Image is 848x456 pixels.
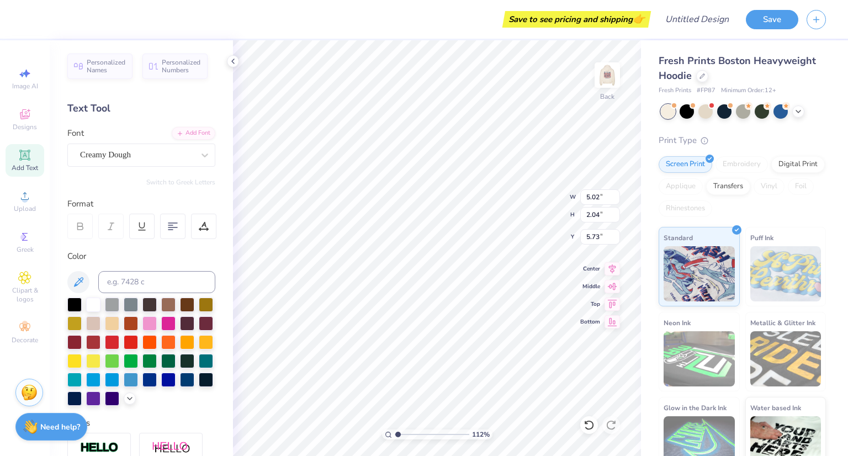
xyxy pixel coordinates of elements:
span: Metallic & Glitter Ink [750,317,815,328]
input: Untitled Design [656,8,738,30]
div: Embroidery [715,156,768,173]
span: Minimum Order: 12 + [721,86,776,96]
span: Greek [17,245,34,254]
div: Screen Print [659,156,712,173]
button: Switch to Greek Letters [146,178,215,187]
span: Top [580,300,600,308]
img: Stroke [80,442,119,454]
div: Vinyl [754,178,785,195]
div: Save to see pricing and shipping [505,11,648,28]
span: Fresh Prints [659,86,691,96]
img: Puff Ink [750,246,821,301]
img: Standard [664,246,735,301]
span: Image AI [12,82,38,91]
div: Back [600,92,614,102]
div: Add Font [172,127,215,140]
span: Puff Ink [750,232,773,243]
span: 👉 [633,12,645,25]
div: Digital Print [771,156,825,173]
span: # FP87 [697,86,715,96]
strong: Need help? [40,422,80,432]
div: Print Type [659,134,826,147]
span: Center [580,265,600,273]
img: Back [596,64,618,86]
img: Shadow [152,441,190,455]
img: Metallic & Glitter Ink [750,331,821,386]
span: Neon Ink [664,317,691,328]
span: 112 % [472,430,490,439]
img: Neon Ink [664,331,735,386]
div: Format [67,198,216,210]
span: Personalized Names [87,59,126,74]
input: e.g. 7428 c [98,271,215,293]
span: Personalized Numbers [162,59,201,74]
span: Add Text [12,163,38,172]
div: Color [67,250,215,263]
button: Save [746,10,798,29]
span: Upload [14,204,36,213]
span: Standard [664,232,693,243]
span: Water based Ink [750,402,801,413]
div: Applique [659,178,703,195]
span: Glow in the Dark Ink [664,402,727,413]
span: Fresh Prints Boston Heavyweight Hoodie [659,54,816,82]
span: Designs [13,123,37,131]
div: Styles [67,417,215,430]
div: Rhinestones [659,200,712,217]
div: Foil [788,178,814,195]
span: Decorate [12,336,38,344]
div: Transfers [706,178,750,195]
div: Text Tool [67,101,215,116]
label: Font [67,127,84,140]
span: Middle [580,283,600,290]
span: Clipart & logos [6,286,44,304]
span: Bottom [580,318,600,326]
